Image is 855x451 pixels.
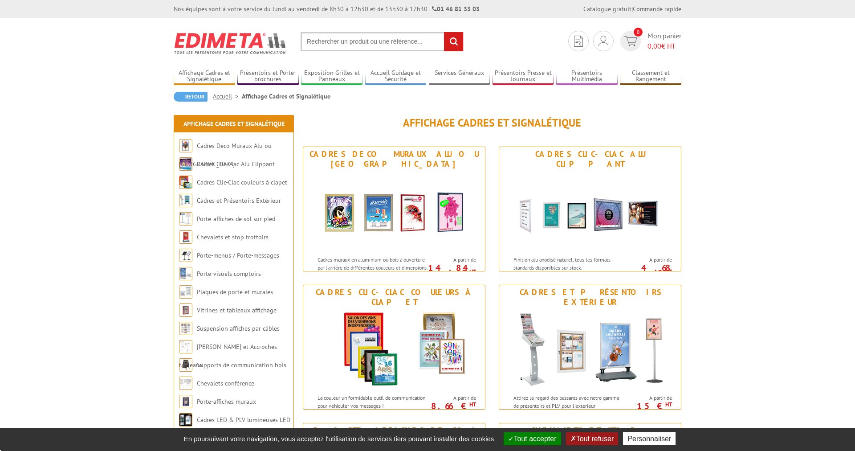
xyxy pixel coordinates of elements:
[318,394,428,409] p: La couleur un formidable outil de communication pour véhiculer vos messages !
[179,435,499,443] span: En poursuivant votre navigation, vous acceptez l'utilisation de services tiers pouvant installer ...
[624,36,637,46] img: devis rapide
[513,256,624,271] p: Finition alu anodisé naturel, tous les formats standards disponibles sur stock.
[179,194,192,207] img: Cadres et Présentoirs Extérieur
[197,233,269,241] a: Chevalets et stop trottoirs
[504,432,561,445] button: Tout accepter
[303,117,681,129] h1: Affichage Cadres et Signalétique
[634,28,643,37] span: 0
[197,416,290,424] a: Cadres LED & PLV lumineuses LED
[627,394,672,402] span: A partir de
[303,147,485,271] a: Cadres Deco Muraux Alu ou [GEOGRAPHIC_DATA] Cadres Deco Muraux Alu ou Bois Cadres muraux en alumi...
[499,285,681,410] a: Cadres et Présentoirs Extérieur Cadres et Présentoirs Extérieur Attirez le regard des passants av...
[174,69,235,84] a: Affichage Cadres et Signalétique
[622,403,672,409] p: 15 €
[598,36,608,46] img: devis rapide
[197,306,277,314] a: Vitrines et tableaux affichage
[174,27,287,60] img: Edimeta
[312,171,476,251] img: Cadres Deco Muraux Alu ou Bois
[197,398,256,406] a: Porte-affiches muraux
[647,41,681,51] span: € HT
[618,31,681,51] a: devis rapide 0 Mon panier 0,00€ HT
[508,309,672,389] img: Cadres et Présentoirs Extérieur
[197,379,254,387] a: Chevalets conférence
[566,432,618,445] button: Tout refuser
[197,270,261,278] a: Porte-visuels comptoirs
[179,340,192,353] img: Cimaises et Accroches tableaux
[179,285,192,299] img: Plaques de porte et murales
[237,69,299,84] a: Présentoirs et Porte-brochures
[432,5,480,13] strong: 01 46 81 33 03
[301,32,464,51] input: Rechercher un produit ou une référence...
[179,377,192,390] img: Chevalets conférence
[513,394,624,409] p: Attirez le regard des passants avec notre gamme de présentoirs et PLV pour l'extérieur
[499,147,681,271] a: Cadres Clic-Clac Alu Clippant Cadres Clic-Clac Alu Clippant Finition alu anodisé naturel, tous le...
[179,142,272,168] a: Cadres Deco Muraux Alu ou [GEOGRAPHIC_DATA]
[301,69,362,84] a: Exposition Grilles et Panneaux
[620,69,681,84] a: Classement et Rangement
[431,256,476,263] span: A partir de
[318,256,428,287] p: Cadres muraux en aluminium ou bois à ouverture par l'arrière de différentes couleurs et dimension...
[623,432,676,445] button: Personnaliser (fenêtre modale)
[365,69,427,84] a: Accueil Guidage et Sécurité
[574,36,583,47] img: devis rapide
[179,249,192,262] img: Porte-menus / Porte-messages
[213,92,242,100] a: Accueil
[197,288,273,296] a: Plaques de porte et murales
[583,5,631,13] a: Catalogue gratuit
[179,322,192,335] img: Suspension affiches par câbles
[501,149,679,169] div: Cadres Clic-Clac Alu Clippant
[179,413,192,426] img: Cadres LED & PLV lumineuses LED
[179,395,192,408] img: Porte-affiches muraux
[444,32,463,51] input: rechercher
[501,287,679,307] div: Cadres et Présentoirs Extérieur
[197,197,281,205] a: Cadres et Présentoirs Extérieur
[242,92,330,101] li: Affichage Cadres et Signalétique
[197,251,279,259] a: Porte-menus / Porte-messages
[622,265,672,276] p: 4.68 €
[665,268,672,275] sup: HT
[179,343,277,369] a: [PERSON_NAME] et Accroches tableaux
[179,212,192,225] img: Porte-affiches de sol sur pied
[431,394,476,402] span: A partir de
[174,4,480,13] div: Nos équipes sont à votre service du lundi au vendredi de 8h30 à 12h30 et de 13h30 à 17h30
[426,265,476,276] p: 14.84 €
[305,287,483,307] div: Cadres Clic-Clac couleurs à clapet
[179,303,192,317] img: Vitrines et tableaux affichage
[429,69,490,84] a: Services Généraux
[501,426,679,445] div: Chevalets et stop trottoirs
[493,69,554,84] a: Présentoirs Presse et Journaux
[197,361,286,369] a: Supports de communication bois
[647,41,661,50] span: 0,00
[197,324,280,332] a: Suspension affiches par câbles
[197,178,287,186] a: Cadres Clic-Clac couleurs à clapet
[183,120,285,128] a: Affichage Cadres et Signalétique
[426,403,476,409] p: 8.66 €
[627,256,672,263] span: A partir de
[647,31,681,51] span: Mon panier
[556,69,618,84] a: Présentoirs Multimédia
[179,176,192,189] img: Cadres Clic-Clac couleurs à clapet
[508,171,672,251] img: Cadres Clic-Clac Alu Clippant
[303,285,485,410] a: Cadres Clic-Clac couleurs à clapet Cadres Clic-Clac couleurs à clapet La couleur un formidable ou...
[197,160,275,168] a: Cadres Clic-Clac Alu Clippant
[305,426,483,445] div: Porte-affiches de sol sur pied
[179,139,192,152] img: Cadres Deco Muraux Alu ou Bois
[174,92,208,102] a: Retour
[179,267,192,280] img: Porte-visuels comptoirs
[197,215,275,223] a: Porte-affiches de sol sur pied
[469,268,476,275] sup: HT
[305,149,483,169] div: Cadres Deco Muraux Alu ou [GEOGRAPHIC_DATA]
[469,401,476,408] sup: HT
[665,401,672,408] sup: HT
[583,4,681,13] div: |
[312,309,476,389] img: Cadres Clic-Clac couleurs à clapet
[179,230,192,244] img: Chevalets et stop trottoirs
[633,5,681,13] a: Commande rapide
